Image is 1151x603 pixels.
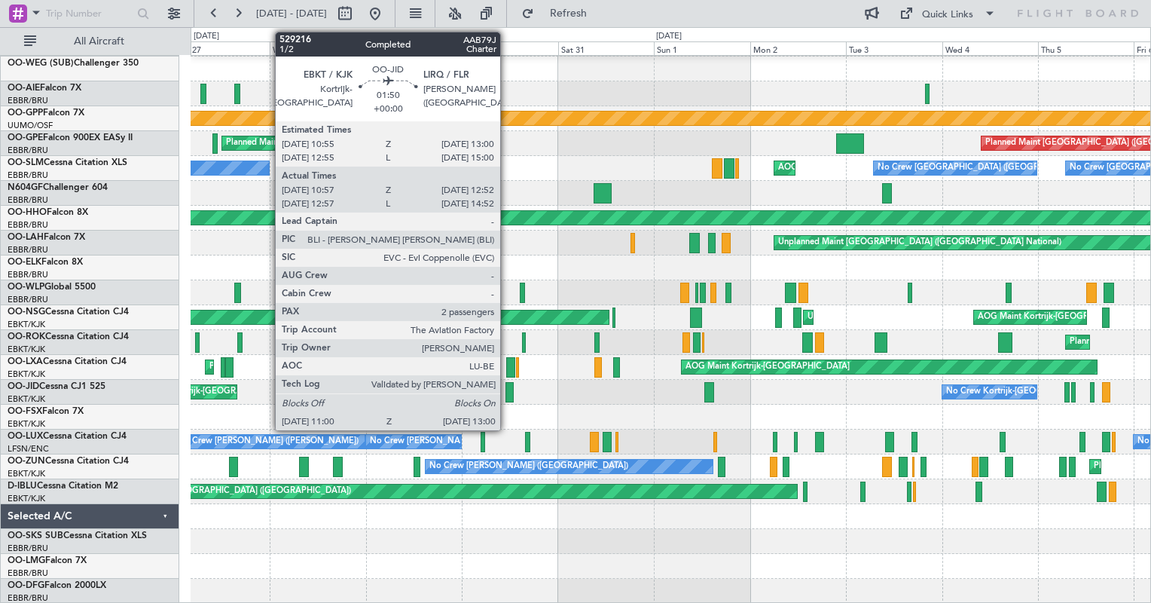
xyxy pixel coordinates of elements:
[846,41,942,55] div: Tue 3
[750,41,846,55] div: Mon 2
[8,84,40,93] span: OO-AIE
[8,531,63,540] span: OO-SKS SUB
[8,581,106,590] a: OO-DFGFalcon 2000LX
[8,369,45,380] a: EBKT/KJK
[978,306,1142,329] div: AOG Maint Kortrijk-[GEOGRAPHIC_DATA]
[370,430,551,453] div: No Crew [PERSON_NAME] ([PERSON_NAME])
[8,482,37,491] span: D-IBLU
[366,41,462,55] div: Thu 29
[8,308,129,317] a: OO-NSGCessna Citation CJ4
[946,381,1101,403] div: No Crew Kortrijk-[GEOGRAPHIC_DATA]
[8,493,45,504] a: EBKT/KJK
[8,407,84,416] a: OO-FSXFalcon 7X
[209,356,385,378] div: Planned Maint Kortrijk-[GEOGRAPHIC_DATA]
[194,30,219,43] div: [DATE]
[878,157,1130,179] div: No Crew [GEOGRAPHIC_DATA] ([GEOGRAPHIC_DATA] National)
[8,269,48,280] a: EBBR/BRU
[8,443,49,455] a: LFSN/ENC
[8,170,48,181] a: EBBR/BRU
[8,95,48,106] a: EBBR/BRU
[8,344,45,355] a: EBKT/KJK
[8,332,45,341] span: OO-ROK
[8,382,39,391] span: OO-JID
[226,132,499,155] div: Planned Maint [GEOGRAPHIC_DATA] ([GEOGRAPHIC_DATA] National)
[8,158,44,167] span: OO-SLM
[8,468,45,479] a: EBKT/KJK
[8,308,45,317] span: OO-NSG
[808,306,1051,329] div: Unplanned Maint [GEOGRAPHIC_DATA]-[GEOGRAPHIC_DATA]
[8,482,118,491] a: D-IBLUCessna Citation M2
[8,258,41,267] span: OO-ELK
[8,133,43,142] span: OO-GPE
[178,430,359,453] div: No Crew [PERSON_NAME] ([PERSON_NAME])
[39,36,159,47] span: All Aircraft
[114,480,351,503] div: Planned Maint [GEOGRAPHIC_DATA] ([GEOGRAPHIC_DATA])
[8,556,45,565] span: OO-LMG
[8,457,129,466] a: OO-ZUNCessna Citation CJ4
[8,145,48,156] a: EBBR/BRU
[8,208,88,217] a: OO-HHOFalcon 8X
[942,41,1038,55] div: Wed 4
[685,356,850,378] div: AOG Maint Kortrijk-[GEOGRAPHIC_DATA]
[8,393,45,405] a: EBKT/KJK
[8,418,45,430] a: EBKT/KJK
[8,258,83,267] a: OO-ELKFalcon 8X
[8,194,48,206] a: EBBR/BRU
[8,133,133,142] a: OO-GPEFalcon 900EX EASy II
[256,7,327,20] span: [DATE] - [DATE]
[8,244,48,256] a: EBBR/BRU
[8,183,108,192] a: N604GFChallenger 604
[892,2,1003,26] button: Quick Links
[462,41,557,55] div: Fri 30
[8,283,44,292] span: OO-WLP
[8,432,127,441] a: OO-LUXCessna Citation CJ4
[8,59,74,68] span: OO-WEG (SUB)
[8,407,42,416] span: OO-FSX
[8,233,44,242] span: OO-LAH
[654,41,750,55] div: Sun 1
[8,319,45,330] a: EBKT/KJK
[778,157,1040,179] div: AOG Maint [GEOGRAPHIC_DATA] ([GEOGRAPHIC_DATA] National)
[17,29,163,54] button: All Aircraft
[537,8,600,19] span: Refresh
[8,59,139,68] a: OO-WEG (SUB)Challenger 350
[8,568,48,579] a: EBBR/BRU
[8,357,127,366] a: OO-LXACessna Citation CJ4
[8,283,96,292] a: OO-WLPGlobal 5500
[114,381,289,403] div: Planned Maint Kortrijk-[GEOGRAPHIC_DATA]
[1038,41,1134,55] div: Thu 5
[8,294,48,305] a: EBBR/BRU
[8,556,87,565] a: OO-LMGFalcon 7X
[8,208,47,217] span: OO-HHO
[8,109,84,118] a: OO-GPPFalcon 7X
[270,41,365,55] div: Wed 28
[778,231,1061,254] div: Unplanned Maint [GEOGRAPHIC_DATA] ([GEOGRAPHIC_DATA] National)
[8,543,48,554] a: EBBR/BRU
[8,158,127,167] a: OO-SLMCessna Citation XLS
[8,357,43,366] span: OO-LXA
[922,8,973,23] div: Quick Links
[8,457,45,466] span: OO-ZUN
[8,382,105,391] a: OO-JIDCessna CJ1 525
[8,432,43,441] span: OO-LUX
[8,120,53,131] a: UUMO/OSF
[174,41,270,55] div: Tue 27
[8,109,43,118] span: OO-GPP
[429,455,628,478] div: No Crew [PERSON_NAME] ([GEOGRAPHIC_DATA])
[8,332,129,341] a: OO-ROKCessna Citation CJ4
[8,219,48,231] a: EBBR/BRU
[8,581,44,590] span: OO-DFG
[8,183,43,192] span: N604GF
[514,2,605,26] button: Refresh
[8,531,147,540] a: OO-SKS SUBCessna Citation XLS
[656,30,682,43] div: [DATE]
[46,2,133,25] input: Trip Number
[558,41,654,55] div: Sat 31
[8,233,85,242] a: OO-LAHFalcon 7X
[8,84,81,93] a: OO-AIEFalcon 7X
[306,406,481,428] div: Planned Maint Kortrijk-[GEOGRAPHIC_DATA]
